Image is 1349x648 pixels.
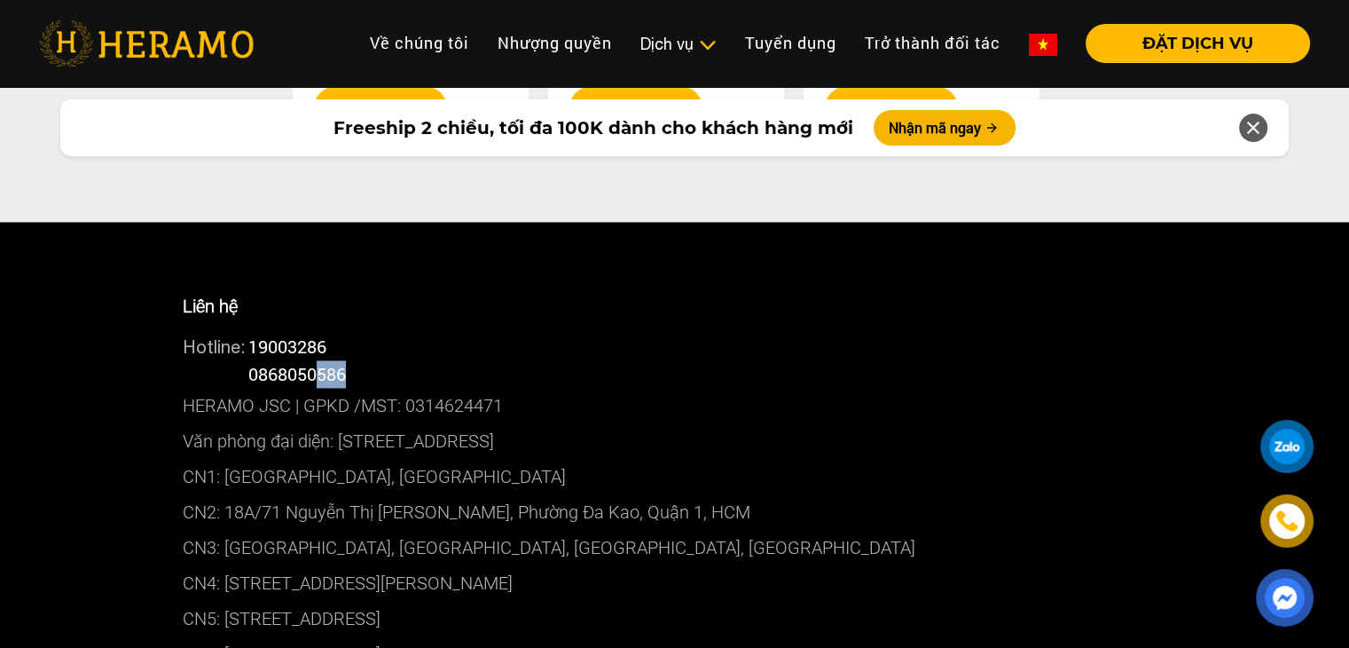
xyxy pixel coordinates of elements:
p: CN4: [STREET_ADDRESS][PERSON_NAME] [183,565,1167,601]
p: Văn phòng đại diện: [STREET_ADDRESS] [183,423,1167,459]
p: CN5: [STREET_ADDRESS] [183,601,1167,636]
a: Tuyển dụng [731,24,851,62]
a: Về chúng tôi [356,24,483,62]
p: HERAMO JSC | GPKD /MST: 0314624471 [183,388,1167,423]
p: CN3: [GEOGRAPHIC_DATA], [GEOGRAPHIC_DATA], [GEOGRAPHIC_DATA], [GEOGRAPHIC_DATA] [183,530,1167,565]
span: Freeship 2 chiều, tối đa 100K dành cho khách hàng mới [333,115,852,141]
a: 19003286 [248,335,326,358]
button: ĐẶT DỊCH VỤ [1086,24,1310,63]
img: heramo-logo.png [39,20,254,67]
a: Nhượng quyền [483,24,626,62]
img: subToggleIcon [698,36,717,54]
span: 0868050586 [248,362,346,385]
p: Liên hệ [183,293,1167,320]
span: Hotline: [183,336,245,357]
button: Nhận mã ngay [874,110,1016,146]
a: ĐẶT DỊCH VỤ [1071,36,1310,51]
img: vn-flag.png [1029,34,1057,56]
img: phone-icon [1274,509,1299,534]
a: Trở thành đối tác [851,24,1015,62]
p: CN2: 18A/71 Nguyễn Thị [PERSON_NAME], Phường Đa Kao, Quận 1, HCM [183,494,1167,530]
p: CN1: [GEOGRAPHIC_DATA], [GEOGRAPHIC_DATA] [183,459,1167,494]
a: phone-icon [1263,497,1311,545]
div: Dịch vụ [640,32,717,56]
